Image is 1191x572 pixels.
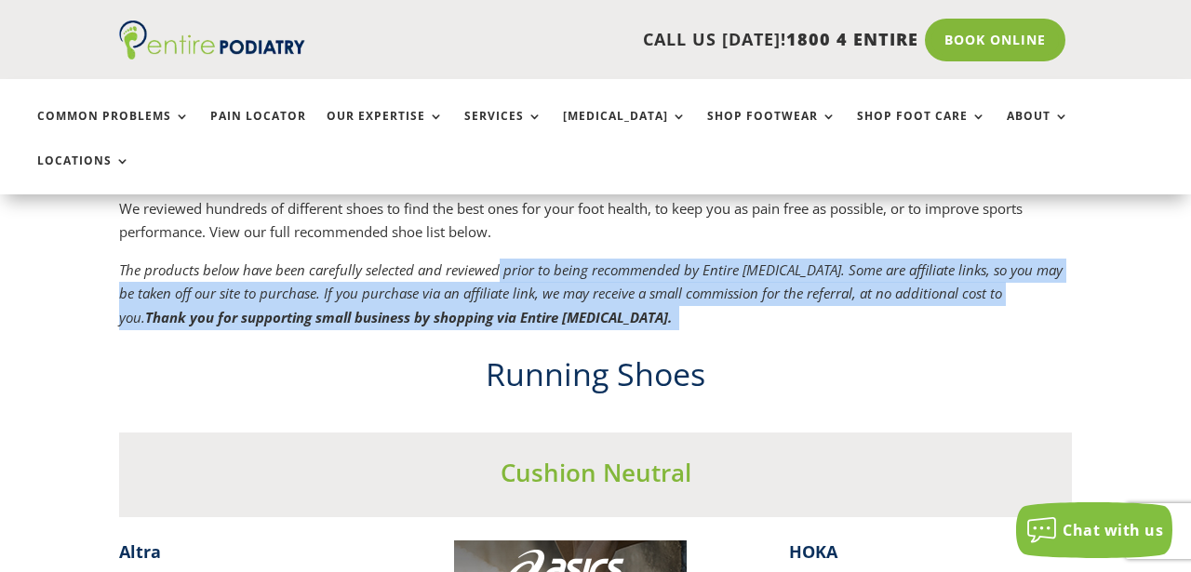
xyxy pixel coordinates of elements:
a: Common Problems [37,110,190,150]
a: Services [464,110,542,150]
a: About [1007,110,1069,150]
a: Shop Foot Care [857,110,986,150]
a: Locations [37,154,130,194]
button: Chat with us [1016,502,1172,558]
p: We reviewed hundreds of different shoes to find the best ones for your foot health, to keep you a... [119,197,1072,259]
strong: Altra [119,540,161,563]
a: Our Expertise [327,110,444,150]
a: Pain Locator [210,110,306,150]
strong: Thank you for supporting small business by shopping via Entire [MEDICAL_DATA]. [145,308,672,326]
h2: Running Shoes [119,353,1072,406]
h3: Cushion Neutral [119,456,1072,499]
span: Chat with us [1063,520,1163,540]
a: Book Online [925,19,1065,61]
p: CALL US [DATE]! [333,28,918,52]
span: 1800 4 ENTIRE [786,28,918,50]
img: logo (1) [119,20,305,60]
a: Entire Podiatry [119,45,305,63]
a: [MEDICAL_DATA] [563,110,687,150]
strong: HOKA [789,540,837,563]
em: The products below have been carefully selected and reviewed prior to being recommended by Entire... [119,260,1063,326]
a: Shop Footwear [707,110,836,150]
